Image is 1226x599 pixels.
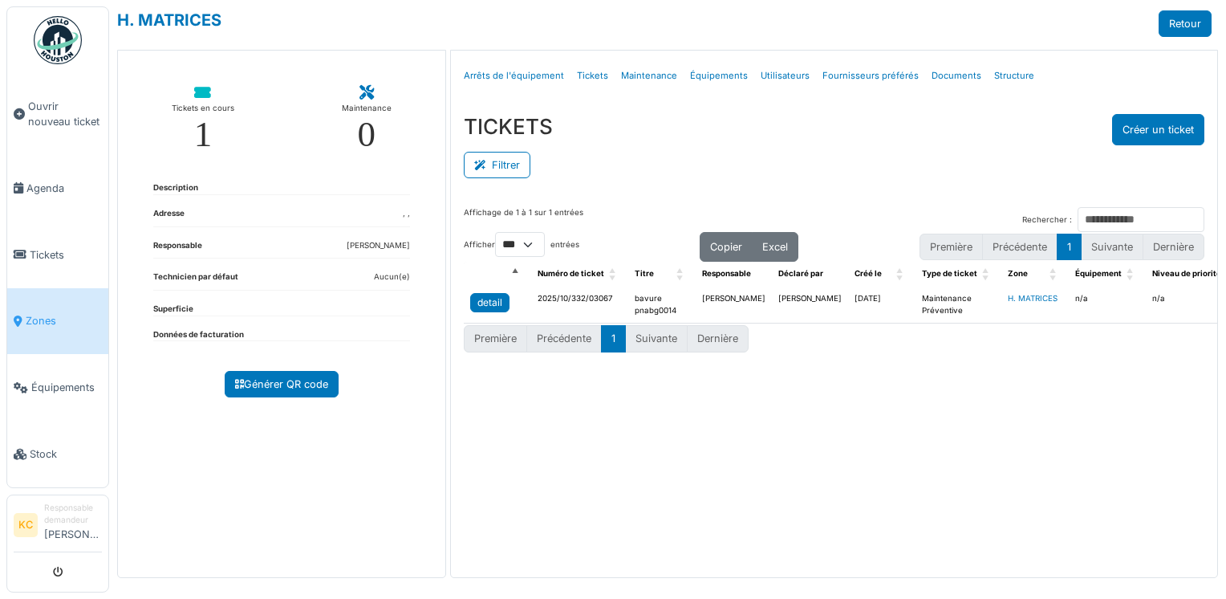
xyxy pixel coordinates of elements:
span: Niveau de priorité [1152,269,1221,278]
td: Maintenance Préventive [915,287,1001,324]
div: Affichage de 1 à 1 sur 1 entrées [464,207,583,232]
button: Copier [700,232,753,262]
a: Maintenance 0 [329,73,404,165]
select: Afficherentrées [495,232,545,257]
a: Structure [988,57,1041,95]
span: Zone: Activate to sort [1049,262,1059,287]
nav: pagination [464,325,749,352]
li: [PERSON_NAME] [44,502,102,548]
span: Équipements [31,380,102,395]
td: 2025/10/332/03067 [531,287,628,324]
span: Numéro de ticket: Activate to sort [609,262,619,287]
div: 0 [357,116,376,153]
dt: Responsable [153,240,202,259]
span: Tickets [30,247,102,263]
nav: pagination [920,234,1204,260]
dt: Technicien par défaut [153,271,238,290]
td: [PERSON_NAME] [696,287,772,324]
span: Créé le: Activate to sort [896,262,906,287]
a: Fournisseurs préférés [816,57,925,95]
button: Créer un ticket [1112,114,1204,145]
button: Filtrer [464,152,530,178]
img: Badge_color-CXgf-gQk.svg [34,16,82,64]
a: Générer QR code [225,371,339,397]
a: Ouvrir nouveau ticket [7,73,108,155]
td: n/a [1069,287,1146,324]
label: Rechercher : [1022,214,1072,226]
div: detail [477,295,502,310]
h3: TICKETS [464,114,553,139]
button: 1 [601,325,626,352]
td: [DATE] [848,287,915,324]
td: bavure pnabg0014 [628,287,696,324]
a: Tickets [570,57,615,95]
a: Arrêts de l'équipement [457,57,570,95]
dt: Données de facturation [153,329,244,341]
span: Titre [635,269,654,278]
span: Zone [1008,269,1028,278]
a: Retour [1159,10,1212,37]
span: Stock [30,446,102,462]
span: Équipement [1075,269,1122,278]
span: Copier [710,241,742,253]
button: 1 [1057,234,1082,260]
span: Type de ticket: Activate to sort [982,262,992,287]
a: KC Responsable demandeur[PERSON_NAME] [14,502,102,552]
span: Excel [762,241,788,253]
div: Tickets en cours [172,100,234,116]
span: Numéro de ticket [538,269,604,278]
span: Titre: Activate to sort [676,262,686,287]
a: detail [470,293,509,312]
span: Type de ticket [922,269,977,278]
div: 1 [194,116,213,153]
div: Maintenance [342,100,392,116]
a: Maintenance [615,57,684,95]
dt: Description [153,182,198,194]
dd: Aucun(e) [374,271,410,283]
li: KC [14,513,38,537]
dt: Superficie [153,304,193,316]
a: Documents [925,57,988,95]
a: Stock [7,421,108,487]
a: H. MATRICES [117,10,221,30]
span: Agenda [26,181,102,196]
label: Afficher entrées [464,232,579,257]
td: [PERSON_NAME] [772,287,848,324]
span: Responsable [702,269,751,278]
dd: [PERSON_NAME] [347,240,410,252]
span: Ouvrir nouveau ticket [28,99,102,129]
a: Équipements [684,57,754,95]
a: Agenda [7,155,108,222]
dd: , , [403,208,410,220]
span: Zones [26,313,102,328]
a: Tickets [7,222,108,288]
span: Équipement: Activate to sort [1127,262,1136,287]
a: Zones [7,288,108,355]
dt: Adresse [153,208,185,226]
a: Équipements [7,354,108,421]
span: Déclaré par [778,269,823,278]
a: Tickets en cours 1 [159,73,247,165]
span: Créé le [855,269,882,278]
a: H. MATRICES [1008,294,1058,303]
a: Utilisateurs [754,57,816,95]
button: Excel [752,232,798,262]
div: Responsable demandeur [44,502,102,527]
